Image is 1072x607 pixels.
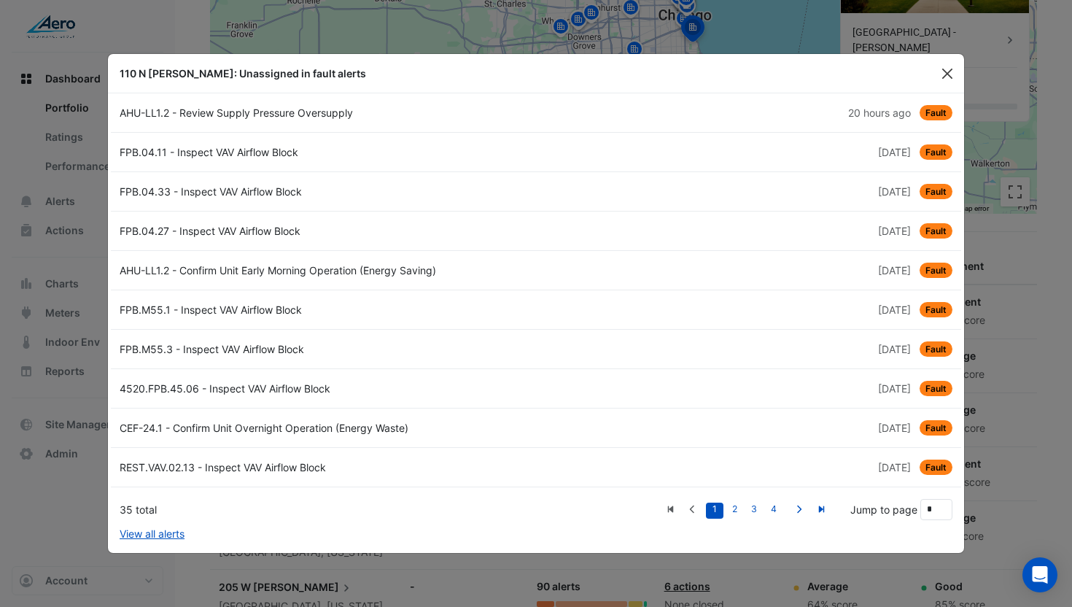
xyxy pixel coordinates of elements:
span: Fault [920,341,952,357]
div: Open Intercom Messenger [1022,557,1057,592]
label: Jump to page [850,502,917,517]
span: Sat 06-Sep-2025 01:47 AEST [878,185,911,198]
span: Fault [920,223,952,239]
span: Fault [920,263,952,278]
span: Fri 05-Sep-2025 00:00 AEST [878,343,911,355]
div: AHU-LL1.2 - Confirm Unit Early Morning Operation (Energy Saving) [111,263,536,278]
span: Fault [920,184,952,199]
span: Wed 27-Aug-2025 01:00 AEST [878,461,911,473]
a: 3 [745,503,763,519]
div: FPB.04.33 - Inspect VAV Airflow Block [111,184,536,199]
button: Close [936,63,958,85]
span: Fault [920,420,952,436]
div: CEF-24.1 - Confirm Unit Overnight Operation (Energy Waste) [111,420,536,436]
span: Fault [920,302,952,317]
div: 4520.FPB.45.06 - Inspect VAV Airflow Block [111,381,536,396]
a: View all alerts [120,526,185,541]
a: 4 [765,503,782,519]
span: Sun 07-Sep-2025 20:20 AEST [848,107,911,119]
div: AHU-LL1.2 - Review Supply Pressure Oversupply [111,105,536,120]
span: Sat 06-Sep-2025 01:51 AEST [878,146,911,158]
span: Fault [920,381,952,396]
div: 35 total [120,502,659,517]
span: Sat 06-Sep-2025 00:01 AEST [878,225,911,237]
span: Fault [920,105,952,120]
a: 1 [706,503,723,519]
div: FPB.04.27 - Inspect VAV Airflow Block [111,223,536,239]
a: 2 [726,503,743,519]
b: 110 N [PERSON_NAME]: Unassigned in fault alerts [120,67,366,80]
span: Fri 29-Aug-2025 12:00 AEST [878,422,911,434]
span: Thu 04-Sep-2025 07:46 AEST [878,382,911,395]
div: REST.VAV.02.13 - Inspect VAV Airflow Block [111,460,536,475]
div: FPB.M55.1 - Inspect VAV Airflow Block [111,302,536,317]
div: FPB.04.11 - Inspect VAV Airflow Block [111,144,536,160]
span: Fri 05-Sep-2025 20:01 AEST [878,264,911,277]
span: Fault [920,144,952,160]
span: Fri 05-Sep-2025 00:00 AEST [878,303,911,316]
a: Last [810,500,833,519]
div: FPB.M55.3 - Inspect VAV Airflow Block [111,341,536,357]
a: Next [788,500,810,519]
span: Fault [920,460,952,475]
